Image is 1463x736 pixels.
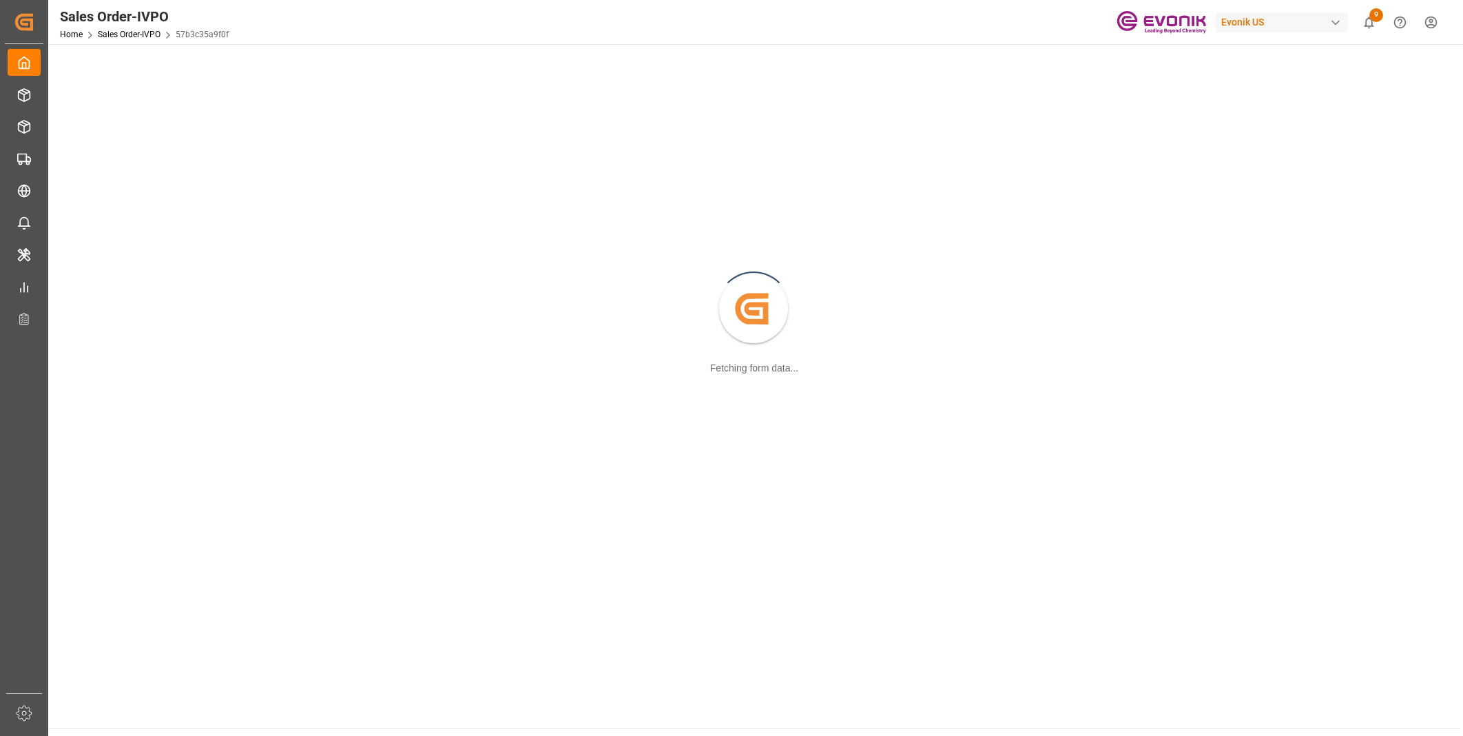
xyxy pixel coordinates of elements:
[60,6,229,27] div: Sales Order-IVPO
[1216,9,1353,35] button: Evonik US
[60,30,83,39] a: Home
[1369,8,1383,22] span: 9
[1384,7,1415,38] button: Help Center
[1216,12,1348,32] div: Evonik US
[1353,7,1384,38] button: show 9 new notifications
[1117,10,1206,34] img: Evonik-brand-mark-Deep-Purple-RGB.jpeg_1700498283.jpeg
[98,30,160,39] a: Sales Order-IVPO
[710,361,798,376] div: Fetching form data...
